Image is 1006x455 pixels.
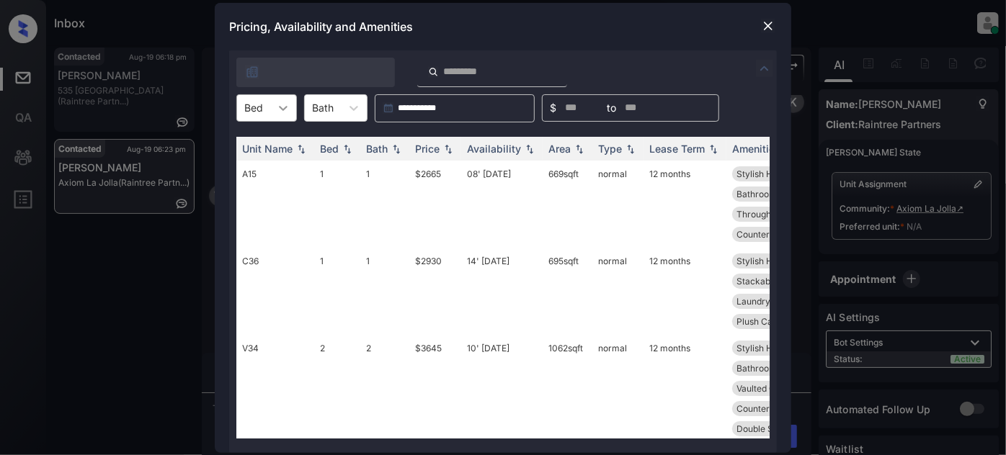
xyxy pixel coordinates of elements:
[548,143,571,155] div: Area
[360,335,409,442] td: 2
[623,143,638,153] img: sorting
[340,143,355,153] img: sorting
[543,335,592,442] td: 1062 sqft
[736,316,808,327] span: Plush Carpeting...
[314,248,360,335] td: 1
[314,335,360,442] td: 2
[461,248,543,335] td: 14' [DATE]
[215,3,791,50] div: Pricing, Availability and Amenities
[294,143,308,153] img: sorting
[736,363,814,374] span: Bathroom Cabine...
[649,143,705,155] div: Lease Term
[736,209,811,220] span: Throughout Plan...
[441,143,455,153] img: sorting
[644,161,726,248] td: 12 months
[736,256,808,266] span: Stylish Hardwar...
[736,168,808,179] span: Stylish Hardwar...
[736,276,814,287] span: Stackable Washe...
[366,143,388,155] div: Bath
[409,161,461,248] td: $2665
[592,335,644,442] td: normal
[461,161,543,248] td: 08' [DATE]
[409,248,461,335] td: $2930
[314,161,360,248] td: 1
[522,143,537,153] img: sorting
[607,100,616,116] span: to
[592,248,644,335] td: normal
[736,423,806,434] span: Double Sinks in...
[761,19,775,33] img: close
[736,343,808,353] span: Stylish Hardwar...
[644,335,726,442] td: 12 months
[598,143,622,155] div: Type
[242,143,293,155] div: Unit Name
[736,189,814,199] span: Bathroom Cabine...
[736,229,808,240] span: Countertops - Q...
[736,296,796,307] span: Laundry Room
[415,143,440,155] div: Price
[360,161,409,248] td: 1
[644,248,726,335] td: 12 months
[236,248,314,335] td: C36
[461,335,543,442] td: 10' [DATE]
[467,143,521,155] div: Availability
[732,143,780,155] div: Amenities
[572,143,587,153] img: sorting
[736,403,808,414] span: Countertops - Q...
[592,161,644,248] td: normal
[428,66,439,78] img: icon-zuma
[236,161,314,248] td: A15
[236,335,314,442] td: V34
[543,248,592,335] td: 695 sqft
[550,100,556,116] span: $
[320,143,339,155] div: Bed
[756,60,773,77] img: icon-zuma
[736,383,804,394] span: Vaulted Ceiling...
[389,143,404,153] img: sorting
[360,248,409,335] td: 1
[706,143,721,153] img: sorting
[245,65,259,79] img: icon-zuma
[409,335,461,442] td: $3645
[543,161,592,248] td: 669 sqft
